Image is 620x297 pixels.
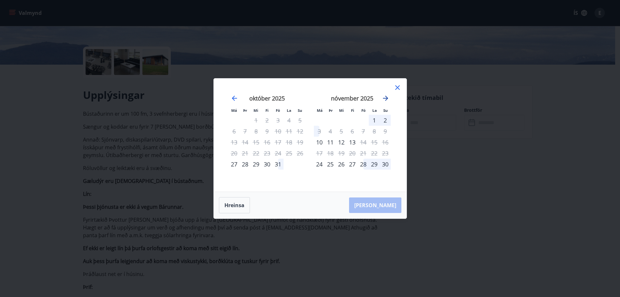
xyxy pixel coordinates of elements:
td: Choose föstudagur, 28. nóvember 2025 as your check-in date. It’s available. [358,159,369,170]
small: Fö [361,108,366,113]
div: 26 [336,159,347,170]
div: Aðeins innritun í boði [314,159,325,170]
td: Not available. fimmtudagur, 16. október 2025 [262,137,273,148]
td: Not available. föstudagur, 21. nóvember 2025 [358,148,369,159]
td: Not available. fimmtudagur, 20. nóvember 2025 [347,148,358,159]
td: Not available. laugardagur, 25. október 2025 [284,148,294,159]
div: 25 [325,159,336,170]
button: Hreinsa [219,197,250,213]
td: Choose mánudagur, 24. nóvember 2025 as your check-in date. It’s available. [314,159,325,170]
td: Not available. mánudagur, 3. nóvember 2025 [314,126,325,137]
td: Not available. miðvikudagur, 15. október 2025 [251,137,262,148]
td: Not available. þriðjudagur, 21. október 2025 [240,148,251,159]
td: Not available. miðvikudagur, 1. október 2025 [251,115,262,126]
div: Aðeins innritun í boði [314,137,325,148]
td: Not available. sunnudagur, 12. október 2025 [294,126,305,137]
td: Not available. þriðjudagur, 18. nóvember 2025 [325,148,336,159]
small: Þr [329,108,333,113]
div: 28 [240,159,251,170]
div: Calendar [222,86,399,184]
td: Not available. laugardagur, 18. október 2025 [284,137,294,148]
div: 2 [380,115,391,126]
td: Not available. þriðjudagur, 14. október 2025 [240,137,251,148]
div: 30 [380,159,391,170]
td: Not available. fimmtudagur, 23. október 2025 [262,148,273,159]
div: 11 [325,137,336,148]
td: Choose laugardagur, 29. nóvember 2025 as your check-in date. It’s available. [369,159,380,170]
td: Not available. þriðjudagur, 4. nóvember 2025 [325,126,336,137]
div: 1 [369,115,380,126]
td: Not available. föstudagur, 14. nóvember 2025 [358,137,369,148]
td: Choose föstudagur, 31. október 2025 as your check-in date. It’s available. [273,159,284,170]
small: Má [231,108,237,113]
td: Not available. föstudagur, 7. nóvember 2025 [358,126,369,137]
td: Not available. föstudagur, 17. október 2025 [273,137,284,148]
td: Choose þriðjudagur, 25. nóvember 2025 as your check-in date. It’s available. [325,159,336,170]
td: Not available. laugardagur, 4. október 2025 [284,115,294,126]
small: Mi [339,108,344,113]
td: Not available. fimmtudagur, 9. október 2025 [262,126,273,137]
td: Not available. sunnudagur, 19. október 2025 [294,137,305,148]
small: La [372,108,377,113]
td: Not available. sunnudagur, 5. október 2025 [294,115,305,126]
td: Not available. miðvikudagur, 22. október 2025 [251,148,262,159]
div: 30 [262,159,273,170]
td: Not available. laugardagur, 15. nóvember 2025 [369,137,380,148]
div: 28 [358,159,369,170]
td: Not available. föstudagur, 3. október 2025 [273,115,284,126]
td: Not available. þriðjudagur, 7. október 2025 [240,126,251,137]
small: Má [317,108,323,113]
small: Þr [243,108,247,113]
small: Fi [351,108,354,113]
div: 31 [273,159,284,170]
td: Not available. sunnudagur, 9. nóvember 2025 [380,126,391,137]
td: Not available. mánudagur, 17. nóvember 2025 [314,148,325,159]
td: Not available. mánudagur, 20. október 2025 [229,148,240,159]
strong: október 2025 [249,94,285,102]
small: Mi [253,108,258,113]
td: Choose sunnudagur, 2. nóvember 2025 as your check-in date. It’s available. [380,115,391,126]
div: 13 [347,137,358,148]
td: Choose þriðjudagur, 11. nóvember 2025 as your check-in date. It’s available. [325,137,336,148]
td: Not available. miðvikudagur, 19. nóvember 2025 [336,148,347,159]
div: Aðeins innritun í boði [229,159,240,170]
td: Not available. mánudagur, 13. október 2025 [229,137,240,148]
td: Not available. miðvikudagur, 5. nóvember 2025 [336,126,347,137]
td: Not available. mánudagur, 6. október 2025 [229,126,240,137]
td: Choose fimmtudagur, 30. október 2025 as your check-in date. It’s available. [262,159,273,170]
td: Not available. sunnudagur, 16. nóvember 2025 [380,137,391,148]
div: Move forward to switch to the next month. [382,94,389,102]
small: Fö [276,108,280,113]
div: Move backward to switch to the previous month. [231,94,238,102]
td: Choose laugardagur, 1. nóvember 2025 as your check-in date. It’s available. [369,115,380,126]
div: 29 [369,159,380,170]
td: Choose fimmtudagur, 13. nóvember 2025 as your check-in date. It’s available. [347,137,358,148]
td: Not available. laugardagur, 8. nóvember 2025 [369,126,380,137]
td: Not available. fimmtudagur, 2. október 2025 [262,115,273,126]
div: Aðeins útritun í boði [314,126,325,137]
td: Choose sunnudagur, 30. nóvember 2025 as your check-in date. It’s available. [380,159,391,170]
div: 27 [347,159,358,170]
td: Not available. sunnudagur, 26. október 2025 [294,148,305,159]
td: Not available. sunnudagur, 23. nóvember 2025 [380,148,391,159]
td: Choose fimmtudagur, 27. nóvember 2025 as your check-in date. It’s available. [347,159,358,170]
td: Not available. föstudagur, 24. október 2025 [273,148,284,159]
small: Su [298,108,302,113]
small: Fi [265,108,269,113]
td: Choose mánudagur, 27. október 2025 as your check-in date. It’s available. [229,159,240,170]
td: Not available. miðvikudagur, 8. október 2025 [251,126,262,137]
small: Su [383,108,388,113]
td: Choose miðvikudagur, 29. október 2025 as your check-in date. It’s available. [251,159,262,170]
div: 12 [336,137,347,148]
td: Choose miðvikudagur, 26. nóvember 2025 as your check-in date. It’s available. [336,159,347,170]
small: La [287,108,291,113]
td: Choose miðvikudagur, 12. nóvember 2025 as your check-in date. It’s available. [336,137,347,148]
td: Not available. laugardagur, 22. nóvember 2025 [369,148,380,159]
div: Aðeins útritun í boði [358,137,369,148]
td: Choose þriðjudagur, 28. október 2025 as your check-in date. It’s available. [240,159,251,170]
div: 29 [251,159,262,170]
td: Not available. laugardagur, 11. október 2025 [284,126,294,137]
td: Not available. föstudagur, 10. október 2025 [273,126,284,137]
td: Choose mánudagur, 10. nóvember 2025 as your check-in date. It’s available. [314,137,325,148]
strong: nóvember 2025 [331,94,373,102]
